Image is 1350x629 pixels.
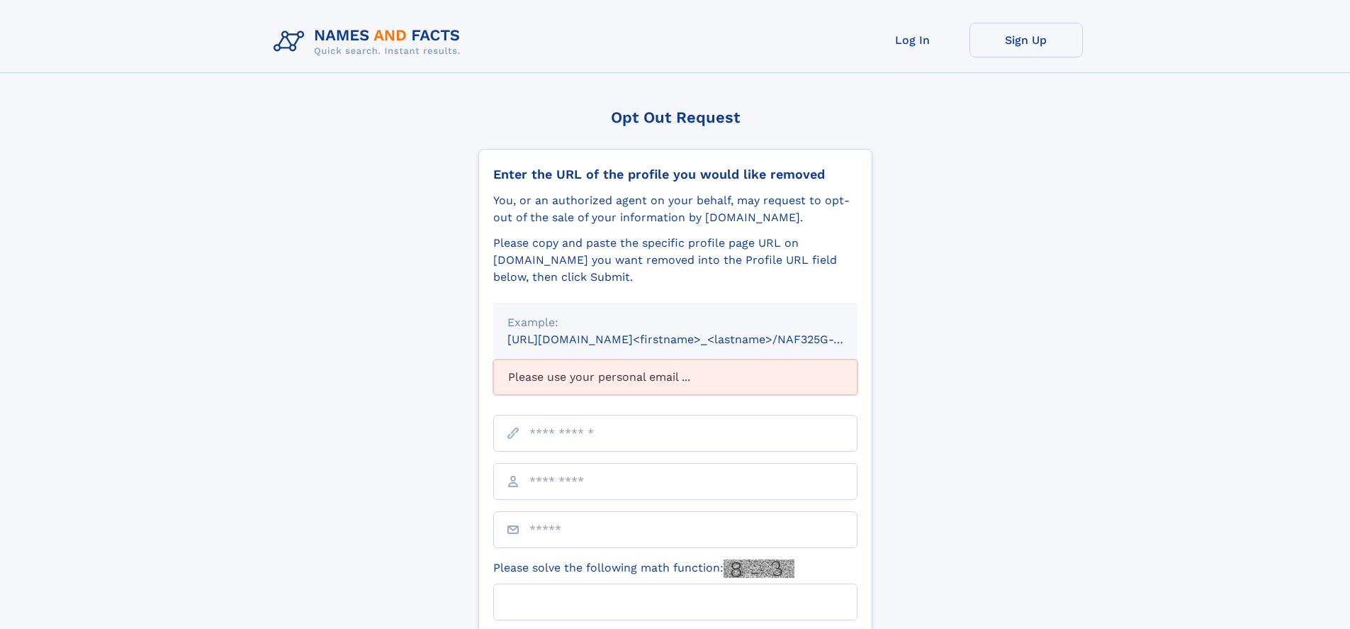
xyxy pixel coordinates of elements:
small: [URL][DOMAIN_NAME]<firstname>_<lastname>/NAF325G-xxxxxxxx [507,333,884,346]
div: Please copy and paste the specific profile page URL on [DOMAIN_NAME] you want removed into the Pr... [493,235,857,286]
div: Enter the URL of the profile you would like removed [493,167,857,182]
div: Example: [507,314,843,331]
a: Log In [856,23,969,57]
div: Opt Out Request [478,108,872,126]
div: Please use your personal email ... [493,360,857,395]
label: Please solve the following math function: [493,560,794,578]
img: Logo Names and Facts [268,23,472,61]
div: You, or an authorized agent on your behalf, may request to opt-out of the sale of your informatio... [493,192,857,226]
a: Sign Up [969,23,1083,57]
